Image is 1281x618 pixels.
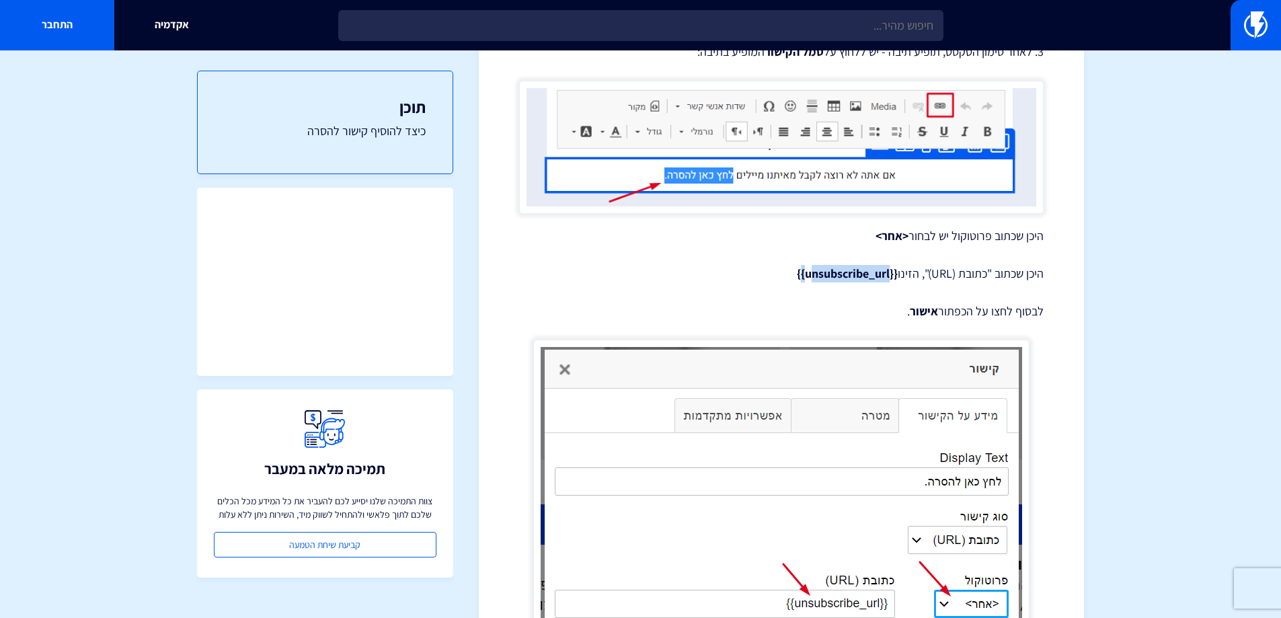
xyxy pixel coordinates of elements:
[519,43,1044,61] p: 3. לאחר סימון הטקסט, תופיע תיבה - יש ללחוץ על המופיע בתיבה:
[519,265,1044,282] p: היכן שכתוב "כתובת (URL)", הזינו
[225,98,426,116] h3: תוכן
[214,494,436,521] p: צוות התמיכה שלנו יסייע לכם להעביר את כל המידע מכל הכלים שלכם לתוך פלאשי ולהתחיל לשווק מיד, השירות...
[876,228,908,243] strong: <אחר>
[519,303,1044,320] p: לבסוף לחצו על הכפתור .
[264,461,385,477] h3: תמיכה מלאה במעבר
[797,266,898,281] strong: {{unsubscribe_url}}
[910,303,938,319] strong: אישור
[338,10,943,41] input: חיפוש מהיר...
[225,122,426,140] a: כיצד להוסיף קישור להסרה
[765,44,824,59] strong: סמל הקישור
[519,227,1044,245] p: היכן שכתוב פרוטוקול יש לבחור
[214,532,436,557] a: קביעת שיחת הטמעה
